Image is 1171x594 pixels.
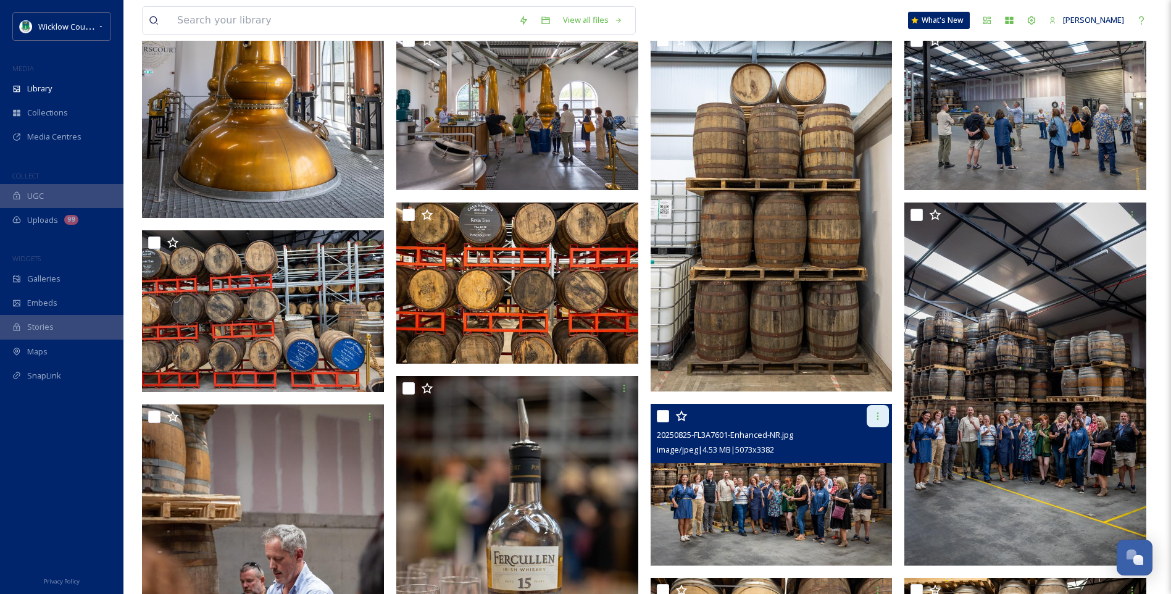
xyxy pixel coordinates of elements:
img: 20250825-FL3A7607.jpg [904,203,1146,566]
span: Galleries [27,273,60,285]
img: download%20(9).png [20,20,32,33]
span: 20250825-FL3A7601-Enhanced-NR.jpg [657,429,793,440]
span: Stories [27,321,54,333]
img: 20250825-FL3A7593.jpg [904,28,1146,190]
img: 20250825-FL3A7601-Enhanced-NR.jpg [651,404,893,566]
a: What's New [908,12,970,29]
span: WIDGETS [12,254,41,263]
a: [PERSON_NAME] [1043,8,1130,32]
span: Maps [27,346,48,358]
span: Privacy Policy [44,577,80,585]
img: 20250825-FL3A7590.jpg [142,230,384,392]
span: SnapLink [27,370,61,382]
a: View all files [557,8,629,32]
span: UGC [27,190,44,202]
button: Open Chat [1117,540,1152,575]
span: image/jpeg | 4.53 MB | 5073 x 3382 [657,444,774,455]
img: 20250825-FL3A7618.jpg [396,203,638,364]
span: Media Centres [27,131,81,143]
div: 99 [64,215,78,225]
span: COLLECT [12,171,39,180]
span: Library [27,83,52,94]
span: Collections [27,107,68,119]
span: Uploads [27,214,58,226]
img: 20250825-FL3A7592.jpg [651,28,893,391]
span: Embeds [27,297,57,309]
span: MEDIA [12,64,34,73]
input: Search your library [171,7,512,34]
a: Privacy Policy [44,573,80,588]
img: 20250825-FL3A7587.jpg [396,28,638,190]
span: Wicklow County Council [38,20,125,32]
span: [PERSON_NAME] [1063,14,1124,25]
